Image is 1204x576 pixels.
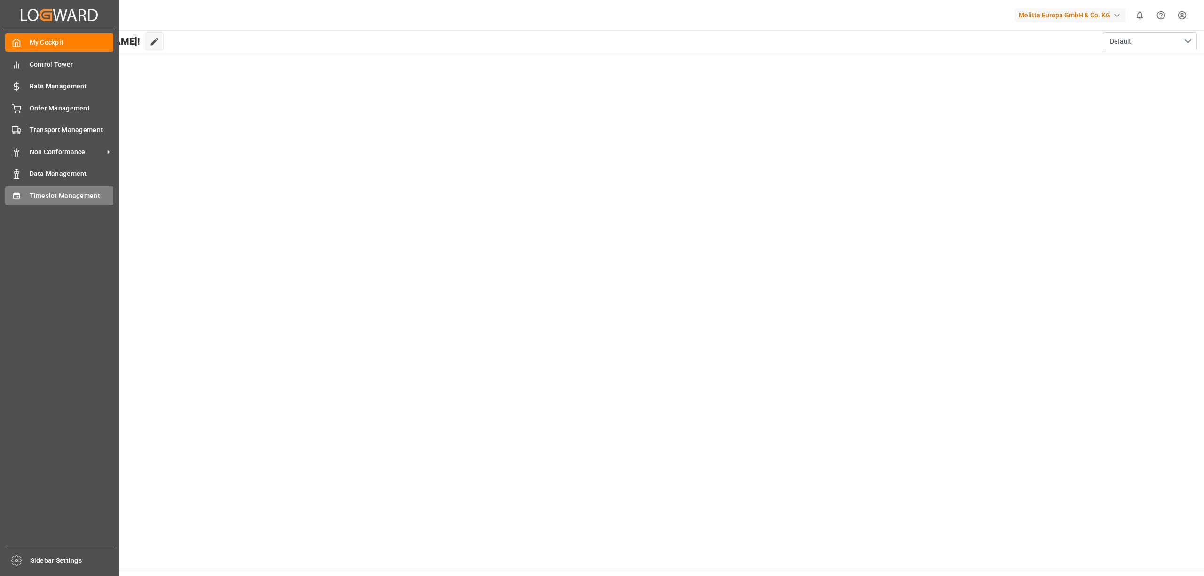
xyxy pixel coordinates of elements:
[30,191,114,201] span: Timeslot Management
[5,121,113,139] a: Transport Management
[30,125,114,135] span: Transport Management
[30,60,114,70] span: Control Tower
[1110,37,1131,47] span: Default
[30,38,114,47] span: My Cockpit
[30,169,114,179] span: Data Management
[1103,32,1197,50] button: open menu
[1150,5,1172,26] button: Help Center
[30,103,114,113] span: Order Management
[5,186,113,205] a: Timeslot Management
[31,556,115,566] span: Sidebar Settings
[30,147,104,157] span: Non Conformance
[30,81,114,91] span: Rate Management
[5,99,113,117] a: Order Management
[1015,6,1129,24] button: Melitta Europa GmbH & Co. KG
[5,77,113,95] a: Rate Management
[1129,5,1150,26] button: show 0 new notifications
[5,165,113,183] a: Data Management
[5,33,113,52] a: My Cockpit
[1015,8,1125,22] div: Melitta Europa GmbH & Co. KG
